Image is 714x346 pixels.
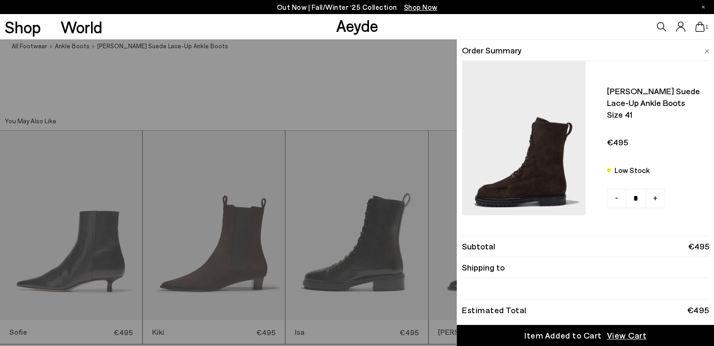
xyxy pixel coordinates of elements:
[607,330,647,341] span: View Cart
[462,61,585,232] img: AEYDE-TATE-COW-SUEDE-LEATHER-MOKA-1_900x.jpg
[653,191,657,203] span: +
[607,189,626,208] a: -
[462,307,527,313] div: Estimated Total
[524,330,601,341] div: Item Added to Cart
[336,15,378,35] a: Aeyde
[457,325,714,346] a: Item Added to Cart View Cart
[404,3,438,11] span: Navigate to /collections/new-in
[705,24,709,30] span: 1
[687,307,709,313] div: €495
[462,262,505,273] span: Shipping to
[61,19,102,35] a: World
[462,236,709,257] li: Subtotal
[607,85,704,109] span: [PERSON_NAME] suede lace-up ankle boots
[462,45,522,56] span: Order Summary
[607,136,704,148] span: €495
[277,1,438,13] p: Out Now | Fall/Winter ‘25 Collection
[615,191,618,203] span: -
[695,22,705,32] a: 1
[645,189,665,208] a: +
[688,241,709,252] span: €495
[614,164,650,176] div: Low Stock
[607,109,704,120] span: Size 41
[5,19,41,35] a: Shop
